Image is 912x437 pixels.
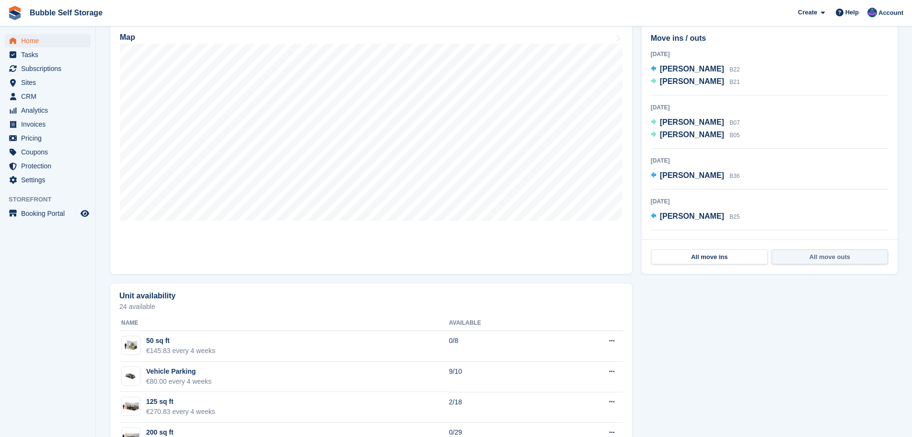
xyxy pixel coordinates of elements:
[21,76,79,89] span: Sites
[146,407,215,417] div: €270.83 every 4 weeks
[651,117,740,129] a: [PERSON_NAME] B07
[651,211,740,223] a: [PERSON_NAME] B25
[651,129,740,142] a: [PERSON_NAME] B05
[660,118,724,126] span: [PERSON_NAME]
[651,170,740,182] a: [PERSON_NAME] B36
[878,8,903,18] span: Account
[146,397,215,407] div: 125 sq ft
[21,159,79,173] span: Protection
[5,34,91,47] a: menu
[660,212,724,220] span: [PERSON_NAME]
[26,5,106,21] a: Bubble Self Storage
[660,77,724,85] span: [PERSON_NAME]
[5,145,91,159] a: menu
[651,33,889,44] h2: Move ins / outs
[119,303,623,310] p: 24 available
[79,208,91,219] a: Preview store
[5,173,91,187] a: menu
[120,33,135,42] h2: Map
[9,195,95,204] span: Storefront
[146,346,215,356] div: €145.83 every 4 weeks
[772,249,888,265] a: All move outs
[21,34,79,47] span: Home
[729,173,739,179] span: B36
[8,6,22,20] img: stora-icon-8386f47178a22dfd0bd8f6a31ec36ba5ce8667c1dd55bd0f319d3a0aa187defe.svg
[729,79,739,85] span: B21
[146,336,215,346] div: 50 sq ft
[146,377,211,387] div: €80.00 every 4 weeks
[5,62,91,75] a: menu
[660,171,724,179] span: [PERSON_NAME]
[21,48,79,61] span: Tasks
[651,197,889,206] div: [DATE]
[21,173,79,187] span: Settings
[122,400,140,413] img: 125-sqft-unit%20(6).jpg
[449,392,556,423] td: 2/18
[729,132,739,139] span: B05
[651,76,740,88] a: [PERSON_NAME] B21
[5,207,91,220] a: menu
[5,48,91,61] a: menu
[449,331,556,362] td: 0/8
[5,118,91,131] a: menu
[122,339,140,353] img: 50-sqft-unit%20(9).jpg
[21,207,79,220] span: Booking Portal
[867,8,877,17] img: Stuart Jackson
[119,316,449,331] th: Name
[146,366,211,377] div: Vehicle Parking
[651,249,768,265] a: All move ins
[21,118,79,131] span: Invoices
[5,90,91,103] a: menu
[5,159,91,173] a: menu
[729,213,739,220] span: B25
[119,292,175,300] h2: Unit availability
[651,238,889,247] div: [DATE]
[21,62,79,75] span: Subscriptions
[651,50,889,59] div: [DATE]
[660,65,724,73] span: [PERSON_NAME]
[798,8,817,17] span: Create
[729,119,739,126] span: B07
[729,66,739,73] span: B22
[651,156,889,165] div: [DATE]
[449,316,556,331] th: Available
[5,76,91,89] a: menu
[21,90,79,103] span: CRM
[5,131,91,145] a: menu
[651,63,740,76] a: [PERSON_NAME] B22
[845,8,859,17] span: Help
[122,371,140,381] img: 1%20Car%20Lot%20-%20Without%20dimensions%20(2).jpg
[110,24,632,274] a: Map
[651,103,889,112] div: [DATE]
[5,104,91,117] a: menu
[21,104,79,117] span: Analytics
[660,130,724,139] span: [PERSON_NAME]
[21,145,79,159] span: Coupons
[449,362,556,392] td: 9/10
[21,131,79,145] span: Pricing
